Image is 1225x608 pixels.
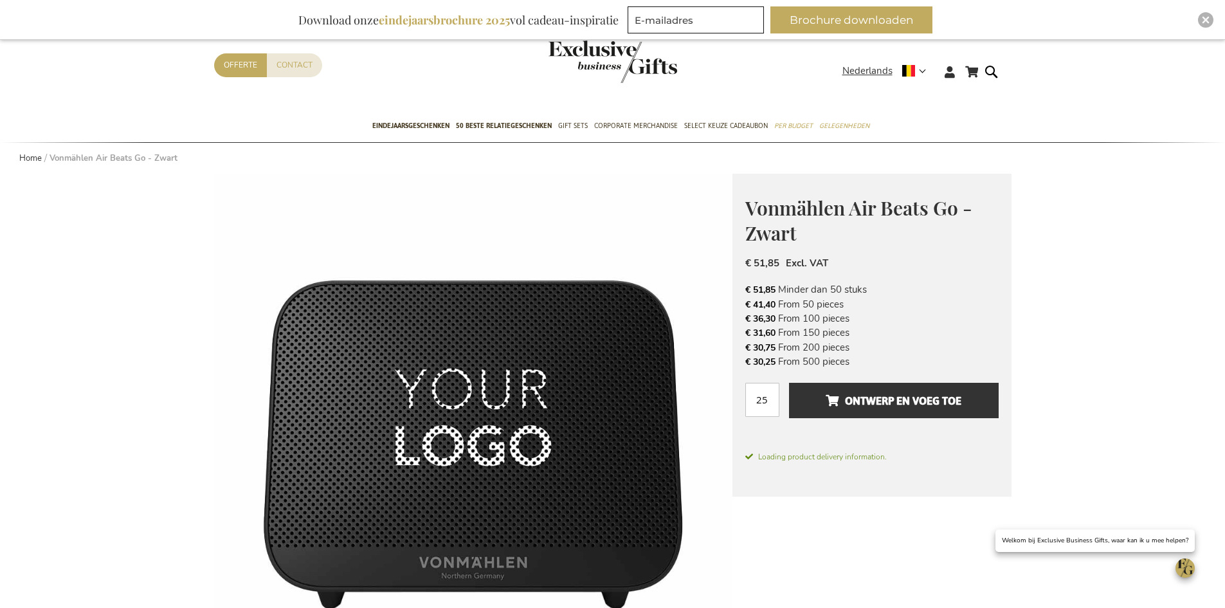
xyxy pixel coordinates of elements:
span: Ontwerp en voeg toe [826,391,961,411]
a: store logo [549,41,613,83]
img: Exclusive Business gifts logo [549,41,677,83]
form: marketing offers and promotions [628,6,768,37]
img: Close [1202,16,1210,24]
span: € 30,75 [745,342,776,354]
span: € 36,30 [745,313,776,325]
li: From 100 pieces [745,311,999,326]
span: Select Keuze Cadeaubon [684,119,768,133]
li: From 500 pieces [745,355,999,369]
li: From 200 pieces [745,340,999,355]
span: 50 beste relatiegeschenken [456,119,552,133]
span: Nederlands [842,64,893,78]
button: Brochure downloaden [770,6,932,33]
span: € 51,85 [745,257,779,270]
li: From 150 pieces [745,326,999,340]
a: Offerte [214,53,267,77]
span: Excl. VAT [786,257,828,270]
input: E-mailadres [628,6,764,33]
span: Gelegenheden [819,119,869,133]
span: Gift Sets [558,119,588,133]
div: Download onze vol cadeau-inspiratie [293,6,624,33]
a: Contact [267,53,322,77]
b: eindejaarsbrochure 2025 [379,12,510,28]
strong: Vonmählen Air Beats Go - Zwart [50,152,177,164]
button: Ontwerp en voeg toe [789,383,998,418]
span: € 51,85 [745,284,776,296]
div: Nederlands [842,64,934,78]
span: Loading product delivery information. [745,451,999,463]
span: Vonmählen Air Beats Go - Zwart [745,195,972,246]
li: Minder dan 50 stuks [745,282,999,297]
span: Eindejaarsgeschenken [372,119,449,133]
span: Per Budget [774,119,813,133]
a: Home [19,152,42,164]
input: Aantal [745,383,779,417]
span: Corporate Merchandise [594,119,678,133]
span: € 31,60 [745,327,776,339]
li: From 50 pieces [745,297,999,311]
div: Close [1198,12,1213,28]
span: € 30,25 [745,356,776,368]
span: € 41,40 [745,299,776,311]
